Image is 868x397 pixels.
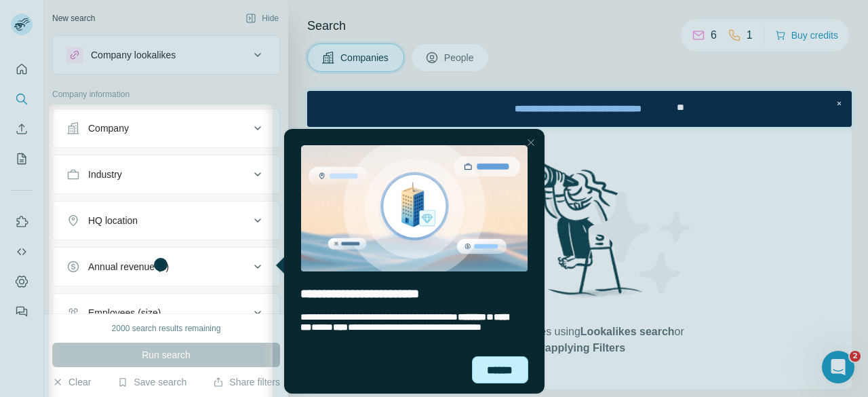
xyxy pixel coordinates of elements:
[53,112,279,145] button: Company
[52,375,91,389] button: Clear
[88,168,122,181] div: Industry
[273,127,547,397] iframe: Tooltip
[117,375,186,389] button: Save search
[525,5,538,19] div: Close Step
[53,158,279,191] button: Industry
[112,322,221,335] div: 2000 search results remaining
[213,375,280,389] button: Share filters
[88,121,129,135] div: Company
[88,260,169,273] div: Annual revenue ($)
[53,297,279,329] button: Employees (size)
[53,250,279,283] button: Annual revenue ($)
[53,204,279,237] button: HQ location
[88,306,161,320] div: Employees (size)
[88,214,138,227] div: HQ location
[175,3,366,33] div: Upgrade plan for full access to Surfe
